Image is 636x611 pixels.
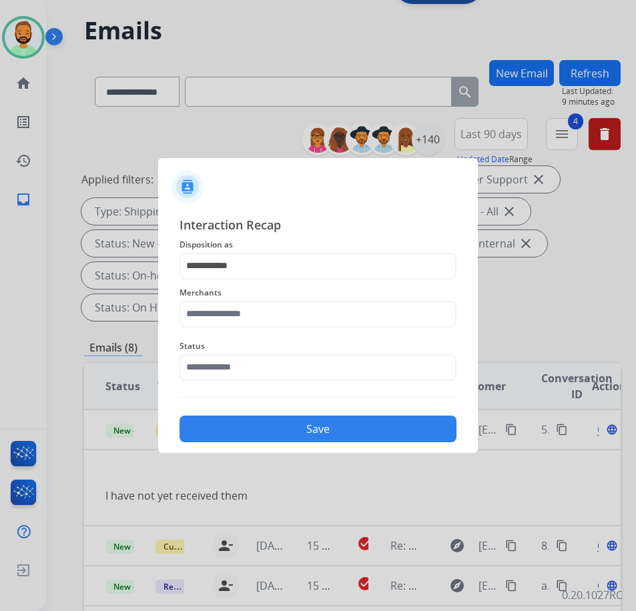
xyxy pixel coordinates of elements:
img: contact-recap-line.svg [180,397,456,398]
button: Save [180,416,456,442]
span: Interaction Recap [180,215,456,237]
img: contactIcon [172,171,204,203]
span: Status [180,338,456,354]
span: Disposition as [180,237,456,253]
span: Merchants [180,285,456,301]
p: 0.20.1027RC [562,587,623,603]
